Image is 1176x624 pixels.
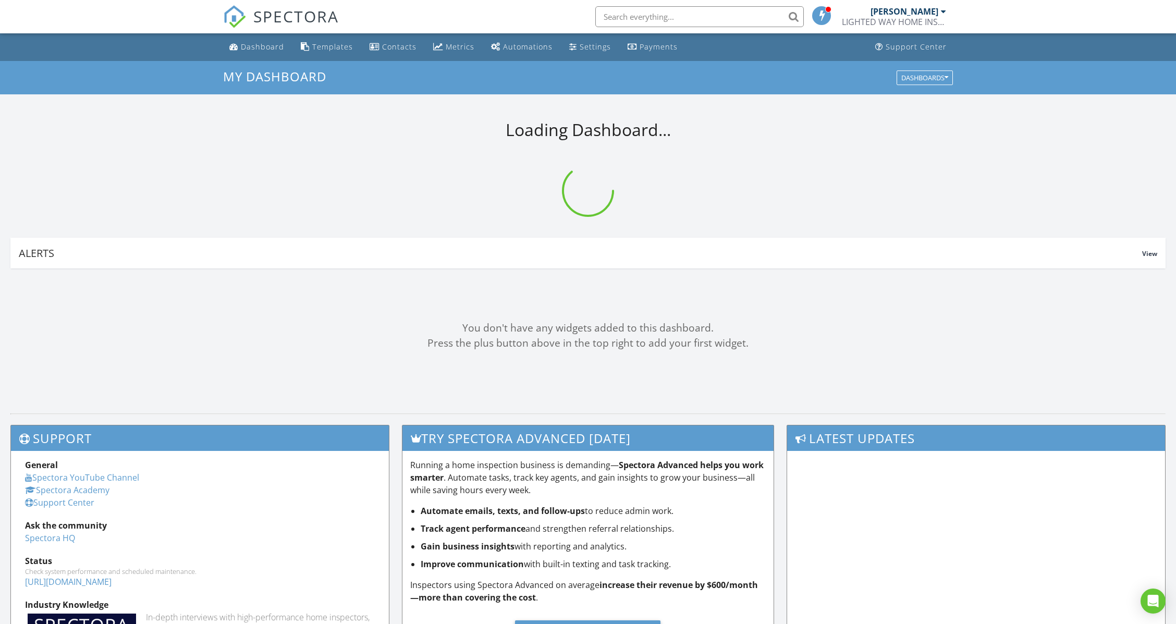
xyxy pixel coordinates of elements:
a: Support Center [25,497,94,508]
a: Payments [623,38,682,57]
h3: Latest Updates [787,425,1165,451]
p: Running a home inspection business is demanding— . Automate tasks, track key agents, and gain ins... [410,459,766,496]
a: SPECTORA [223,14,339,36]
li: with built-in texting and task tracking. [421,558,766,570]
span: My Dashboard [223,68,326,85]
div: Support Center [886,42,947,52]
div: LIGHTED WAY HOME INSPECTIONS LLC [842,17,946,27]
a: Settings [565,38,615,57]
a: Automations (Basic) [487,38,557,57]
div: Open Intercom Messenger [1141,589,1166,614]
strong: Track agent performance [421,523,525,534]
div: [PERSON_NAME] [871,6,938,17]
span: SPECTORA [253,5,339,27]
a: Spectora YouTube Channel [25,472,139,483]
div: Alerts [19,246,1142,260]
div: Industry Knowledge [25,598,375,611]
strong: Improve communication [421,558,524,570]
button: Dashboards [897,70,953,85]
a: Spectora HQ [25,532,75,544]
div: Automations [503,42,553,52]
a: Contacts [365,38,421,57]
div: Ask the community [25,519,375,532]
li: with reporting and analytics. [421,540,766,553]
img: The Best Home Inspection Software - Spectora [223,5,246,28]
div: Settings [580,42,611,52]
strong: Spectora Advanced helps you work smarter [410,459,764,483]
strong: increase their revenue by $600/month—more than covering the cost [410,579,758,603]
div: Payments [640,42,678,52]
p: Inspectors using Spectora Advanced on average . [410,579,766,604]
li: to reduce admin work. [421,505,766,517]
strong: General [25,459,58,471]
a: Support Center [871,38,951,57]
div: Contacts [382,42,416,52]
div: Dashboards [901,74,948,81]
a: Dashboard [225,38,288,57]
div: Templates [312,42,353,52]
a: [URL][DOMAIN_NAME] [25,576,112,588]
h3: Support [11,425,389,451]
span: View [1142,249,1157,258]
a: Metrics [429,38,479,57]
a: Templates [297,38,357,57]
h3: Try spectora advanced [DATE] [402,425,774,451]
div: Check system performance and scheduled maintenance. [25,567,375,576]
a: Spectora Academy [25,484,109,496]
div: Metrics [446,42,474,52]
div: You don't have any widgets added to this dashboard. [10,321,1166,336]
strong: Automate emails, texts, and follow-ups [421,505,585,517]
input: Search everything... [595,6,804,27]
strong: Gain business insights [421,541,514,552]
div: Press the plus button above in the top right to add your first widget. [10,336,1166,351]
div: Dashboard [241,42,284,52]
li: and strengthen referral relationships. [421,522,766,535]
div: Status [25,555,375,567]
